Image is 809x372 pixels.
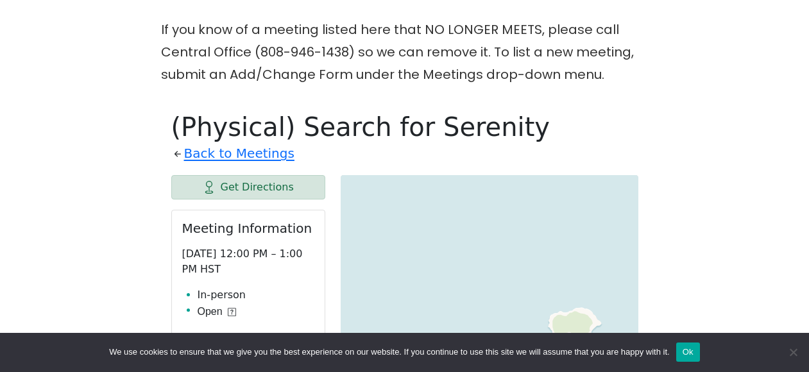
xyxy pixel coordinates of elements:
[182,246,314,277] p: [DATE] 12:00 PM – 1:00 PM HST
[787,346,799,359] span: No
[182,221,314,236] h2: Meeting Information
[171,175,325,199] a: Get Directions
[161,19,649,86] p: If you know of a meeting listed here that NO LONGER MEETS, please call Central Office (808-946-14...
[171,112,638,142] h1: (Physical) Search for Serenity
[198,304,236,319] button: Open
[676,342,700,362] button: Ok
[109,346,669,359] span: We use cookies to ensure that we give you the best experience on our website. If you continue to ...
[198,304,223,319] span: Open
[184,142,294,165] a: Back to Meetings
[198,287,314,303] li: In-person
